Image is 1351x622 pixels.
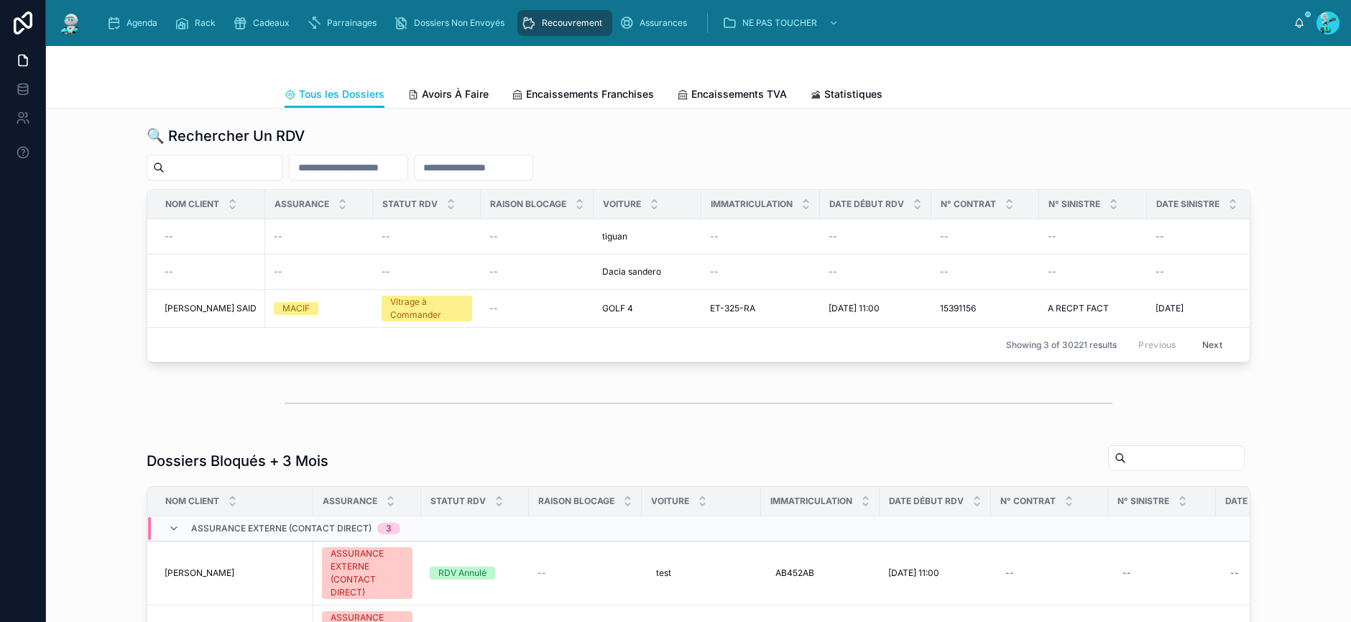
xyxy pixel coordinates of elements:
span: Immatriculation [711,198,793,210]
span: -- [274,231,282,242]
span: test [656,567,671,579]
span: Nom Client [165,198,219,210]
span: Dossiers Non Envoyés [414,17,504,29]
a: Dossiers Non Envoyés [389,10,515,36]
span: Date Début RDV [889,495,964,507]
a: -- [274,231,364,242]
a: -- [710,231,811,242]
span: Recouvrement [542,17,602,29]
a: -- [1000,562,1099,585]
span: -- [489,231,498,242]
a: GOLF 4 [602,303,693,314]
a: -- [829,266,923,278]
span: -- [382,231,390,242]
a: Encaissements TVA [677,81,787,110]
span: Date Début RDV [829,198,904,210]
span: Cadeaux [253,17,290,29]
a: -- [489,266,585,278]
span: [PERSON_NAME] [165,567,234,579]
h1: Dossiers Bloqués + 3 Mois [147,451,328,471]
a: -- [710,266,811,278]
a: -- [274,266,364,278]
span: [DATE] 11:00 [829,303,880,314]
a: AB452AB [770,562,871,585]
span: -- [274,266,282,278]
h1: 🔍 Rechercher Un RDV [147,126,305,146]
a: -- [538,567,633,579]
span: N° Sinistre [1048,198,1100,210]
span: -- [1048,231,1056,242]
a: [PERSON_NAME] SAID [165,303,257,314]
a: -- [489,303,585,314]
a: MACIF [274,302,364,315]
a: -- [382,231,472,242]
a: Recouvrement [517,10,612,36]
span: Immatriculation [770,495,852,507]
span: Raison Blocage [490,198,566,210]
a: ET-325-RA [710,303,811,314]
a: -- [1117,562,1207,585]
div: -- [1005,567,1014,579]
a: -- [1048,266,1138,278]
span: N° Contrat [941,198,996,210]
a: [DATE] 11:00 [829,303,923,314]
a: NE PAS TOUCHER [718,10,846,36]
a: Agenda [102,10,167,36]
span: Assurances [640,17,687,29]
span: Rack [195,17,216,29]
a: test [650,562,752,585]
span: Raison Blocage [538,495,614,507]
span: N° Contrat [1000,495,1056,507]
span: Dacia sandero [602,266,661,278]
span: Encaissements Franchises [526,87,654,101]
div: -- [1122,567,1131,579]
span: Date Sinistre [1225,495,1288,507]
a: [PERSON_NAME] [165,567,305,579]
a: -- [165,231,257,242]
div: 3 [386,523,392,534]
div: ASSURANCE EXTERNE (CONTACT DIRECT) [331,547,404,599]
span: [DATE] 11:00 [888,567,939,579]
span: -- [940,231,949,242]
span: Agenda [126,17,157,29]
span: -- [710,231,719,242]
a: Encaissements Franchises [512,81,654,110]
span: -- [538,567,546,579]
span: Showing 3 of 30221 results [1006,339,1117,351]
span: Statut RDV [382,198,438,210]
span: -- [1156,231,1164,242]
img: App logo [57,12,83,35]
a: RDV Annulé [430,567,520,580]
span: -- [489,266,498,278]
a: Tous les Dossiers [285,81,384,109]
a: -- [829,231,923,242]
a: Rack [170,10,226,36]
a: Avoirs À Faire [407,81,489,110]
a: Vitrage à Commander [382,296,472,321]
span: Statistiques [824,87,882,101]
a: -- [382,266,472,278]
a: -- [1048,231,1138,242]
span: Assurance [275,198,329,210]
span: -- [829,266,837,278]
a: 15391156 [940,303,1030,314]
a: -- [1156,231,1246,242]
a: -- [940,266,1030,278]
a: [DATE] 11:00 [888,567,982,579]
a: Assurances [615,10,697,36]
a: -- [489,231,585,242]
span: -- [165,231,173,242]
span: tiguan [602,231,627,242]
a: [DATE] [1156,303,1246,314]
span: ASSURANCE EXTERNE (CONTACT DIRECT) [191,523,372,534]
a: -- [1225,562,1315,585]
div: scrollable content [95,7,1294,39]
span: Parrainages [327,17,377,29]
div: RDV Annulé [438,567,487,580]
a: ASSURANCE EXTERNE (CONTACT DIRECT) [322,547,412,599]
div: MACIF [282,302,310,315]
span: NE PAS TOUCHER [742,17,817,29]
span: 15391156 [940,303,976,314]
span: N° Sinistre [1117,495,1169,507]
